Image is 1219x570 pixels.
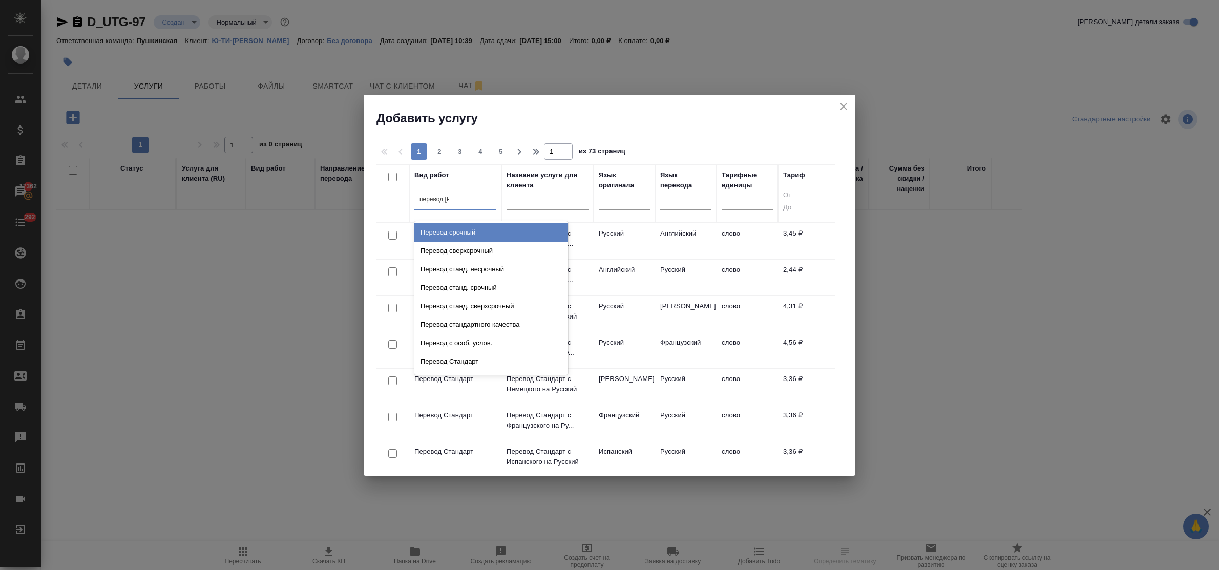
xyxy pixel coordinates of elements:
div: Вид работ [414,170,449,180]
div: Перевод станд. сверхсрочный [414,297,568,315]
button: 4 [472,143,489,160]
td: слово [717,223,778,259]
td: Русский [655,405,717,441]
td: слово [717,405,778,441]
div: Тариф [783,170,805,180]
td: Испанский [594,441,655,477]
td: Английский [594,260,655,295]
span: из 73 страниц [579,145,625,160]
td: слово [717,260,778,295]
td: 3,36 ₽ [778,441,839,477]
input: До [783,202,834,215]
td: 3,36 ₽ [778,405,839,441]
p: Перевод Стандарт [414,447,496,457]
td: слово [717,296,778,332]
td: Русский [655,369,717,405]
td: [PERSON_NAME] [655,296,717,332]
div: Перевод станд. срочный [414,279,568,297]
span: 3 [452,146,468,157]
div: Название услуги для клиента [507,170,589,191]
div: Письменный перевод срочный [414,371,568,389]
td: слово [717,332,778,368]
td: Русский [594,223,655,259]
h2: Добавить услугу [376,110,855,126]
td: [PERSON_NAME] [594,369,655,405]
div: Язык перевода [660,170,711,191]
td: слово [717,369,778,405]
p: Перевод Стандарт с Французского на Ру... [507,410,589,431]
div: Перевод стандартного качества [414,315,568,334]
button: 3 [452,143,468,160]
td: 3,36 ₽ [778,369,839,405]
td: 2,44 ₽ [778,260,839,295]
div: Язык оригинала [599,170,650,191]
button: close [836,99,851,114]
button: 5 [493,143,509,160]
td: Русский [655,441,717,477]
td: Английский [655,223,717,259]
td: Русский [594,332,655,368]
td: 4,31 ₽ [778,296,839,332]
div: Перевод станд. несрочный [414,260,568,279]
td: Французский [655,332,717,368]
button: 2 [431,143,448,160]
div: Тарифные единицы [722,170,773,191]
td: 4,56 ₽ [778,332,839,368]
td: Французский [594,405,655,441]
span: 2 [431,146,448,157]
td: Русский [594,296,655,332]
p: Перевод Стандарт с Испанского на Русский [507,447,589,467]
td: 3,45 ₽ [778,223,839,259]
p: Перевод Стандарт с Немецкого на Русский [507,374,589,394]
input: От [783,189,834,202]
div: Перевод Стандарт [414,352,568,371]
span: 4 [472,146,489,157]
div: Перевод с особ. услов. [414,334,568,352]
td: слово [717,441,778,477]
div: Перевод сверхсрочный [414,242,568,260]
p: Перевод Стандарт [414,374,496,384]
div: Перевод срочный [414,223,568,242]
span: 5 [493,146,509,157]
p: Перевод Стандарт [414,410,496,420]
td: Русский [655,260,717,295]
